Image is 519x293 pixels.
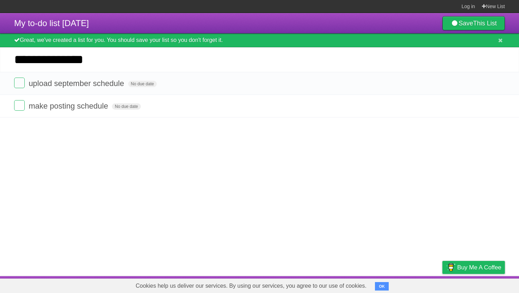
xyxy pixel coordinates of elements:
[14,100,25,111] label: Done
[372,278,400,291] a: Developers
[129,279,374,293] span: Cookies help us deliver our services. By using our services, you agree to our use of cookies.
[457,261,501,274] span: Buy me a coffee
[460,278,505,291] a: Suggest a feature
[473,20,497,27] b: This List
[446,261,455,273] img: Buy me a coffee
[433,278,452,291] a: Privacy
[29,102,110,110] span: make posting schedule
[442,16,505,30] a: SaveThis List
[128,81,157,87] span: No due date
[375,282,389,291] button: OK
[112,103,141,110] span: No due date
[348,278,363,291] a: About
[442,261,505,274] a: Buy me a coffee
[14,78,25,88] label: Done
[14,18,89,28] span: My to-do list [DATE]
[409,278,425,291] a: Terms
[29,79,126,88] span: upload september schedule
